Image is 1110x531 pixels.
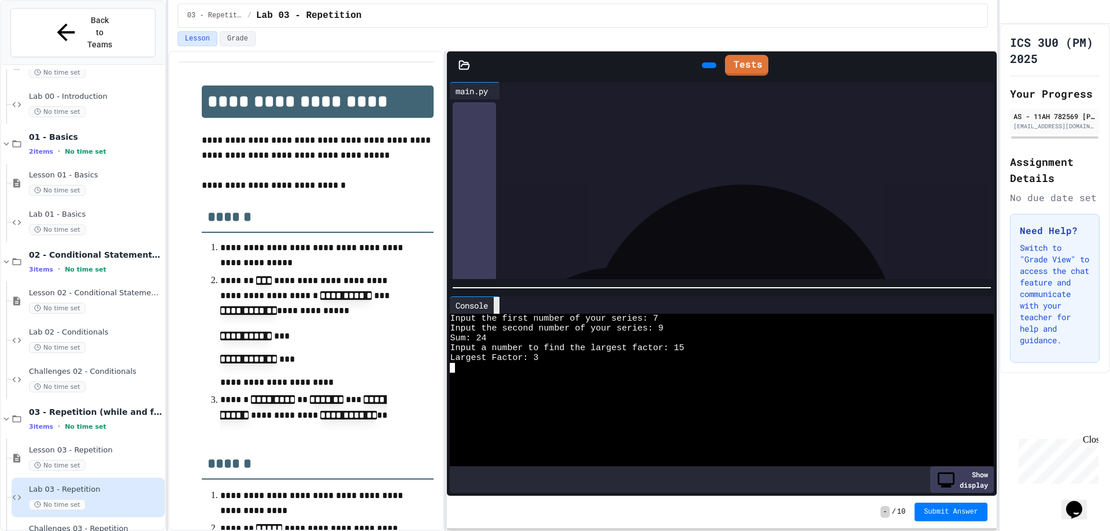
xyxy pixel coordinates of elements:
div: main.py [450,85,494,97]
span: • [58,422,60,431]
span: Lesson 02 - Conditional Statements (if) [29,288,162,298]
span: 03 - Repetition (while and for) [29,407,162,417]
iframe: chat widget [1014,435,1098,484]
div: Console [450,296,500,314]
div: Show display [930,466,994,493]
p: Switch to "Grade View" to access the chat feature and communicate with your teacher for help and ... [1020,242,1090,346]
span: 3 items [29,266,53,273]
span: Largest Factor: 3 [450,353,538,363]
span: 03 - Repetition (while and for) [187,11,243,20]
span: Challenges 02 - Conditionals [29,367,162,377]
span: No time set [29,303,86,314]
span: Back to Teams [86,14,113,51]
span: Lab 01 - Basics [29,210,162,220]
span: No time set [29,67,86,78]
span: - [880,506,889,518]
button: Grade [220,31,256,46]
div: [EMAIL_ADDRESS][DOMAIN_NAME] [1013,122,1096,131]
h1: ICS 3U0 (PM) 2025 [1010,34,1100,66]
button: Back to Teams [10,8,156,57]
span: / [247,11,251,20]
span: 3 items [29,423,53,430]
span: Lab 02 - Conditionals [29,328,162,337]
span: Sum: 24 [450,333,486,343]
div: AS - 11AH 782569 [PERSON_NAME] SS [1013,111,1096,121]
span: • [58,265,60,274]
span: No time set [65,266,106,273]
span: 2 items [29,148,53,155]
span: Submit Answer [924,507,978,517]
span: No time set [29,185,86,196]
span: No time set [29,224,86,235]
div: No due date set [1010,191,1100,205]
span: 01 - Basics [29,132,162,142]
button: Submit Answer [915,503,987,521]
span: Input the first number of your series: 7 [450,314,658,324]
span: No time set [29,381,86,392]
span: / [892,507,896,517]
span: No time set [29,106,86,117]
span: No time set [29,460,86,471]
div: main.py [450,82,500,99]
div: Chat with us now!Close [5,5,80,73]
div: Console [450,299,494,311]
span: No time set [29,342,86,353]
span: Input a number to find the largest factor: 15 [450,343,684,353]
span: No time set [65,423,106,430]
span: No time set [65,148,106,155]
span: Lesson 03 - Repetition [29,445,162,455]
span: 02 - Conditional Statements (if) [29,250,162,260]
span: Lesson 01 - Basics [29,170,162,180]
span: Lab 03 - Repetition [256,9,361,23]
a: Tests [725,55,768,76]
h2: Your Progress [1010,86,1100,102]
span: Input the second number of your series: 9 [450,324,663,333]
h2: Assignment Details [1010,154,1100,186]
button: Lesson [177,31,217,46]
span: • [58,147,60,156]
h3: Need Help? [1020,224,1090,237]
span: Lab 03 - Repetition [29,485,162,495]
span: No time set [29,499,86,510]
span: 10 [897,507,905,517]
span: Lab 00 - Introduction [29,92,162,102]
iframe: chat widget [1061,485,1098,519]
